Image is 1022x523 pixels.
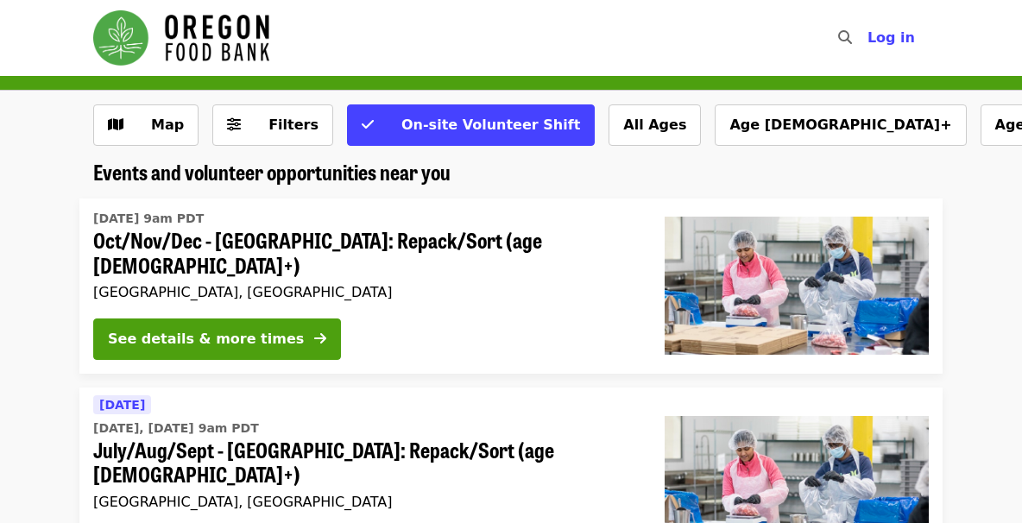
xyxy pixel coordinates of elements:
img: Oregon Food Bank - Home [93,10,269,66]
span: July/Aug/Sept - [GEOGRAPHIC_DATA]: Repack/Sort (age [DEMOGRAPHIC_DATA]+) [93,438,637,488]
span: Log in [867,29,915,46]
button: Show map view [93,104,199,146]
a: See details for "Oct/Nov/Dec - Beaverton: Repack/Sort (age 10+)" [79,198,943,374]
i: check icon [362,117,374,133]
img: Oct/Nov/Dec - Beaverton: Repack/Sort (age 10+) organized by Oregon Food Bank [665,217,929,355]
button: On-site Volunteer Shift [347,104,595,146]
i: arrow-right icon [314,331,326,347]
button: See details & more times [93,318,341,360]
span: Oct/Nov/Dec - [GEOGRAPHIC_DATA]: Repack/Sort (age [DEMOGRAPHIC_DATA]+) [93,228,637,278]
div: [GEOGRAPHIC_DATA], [GEOGRAPHIC_DATA] [93,494,637,510]
time: [DATE] 9am PDT [93,210,204,228]
span: Filters [268,117,319,133]
div: [GEOGRAPHIC_DATA], [GEOGRAPHIC_DATA] [93,284,637,300]
span: [DATE] [99,398,145,412]
button: Filters (0 selected) [212,104,333,146]
i: map icon [108,117,123,133]
button: Log in [854,21,929,55]
button: All Ages [609,104,701,146]
button: Age [DEMOGRAPHIC_DATA]+ [715,104,966,146]
i: search icon [838,29,852,46]
div: See details & more times [108,329,304,350]
span: On-site Volunteer Shift [401,117,580,133]
i: sliders-h icon [227,117,241,133]
span: Map [151,117,184,133]
span: Events and volunteer opportunities near you [93,156,451,186]
input: Search [862,17,876,59]
time: [DATE], [DATE] 9am PDT [93,419,259,438]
